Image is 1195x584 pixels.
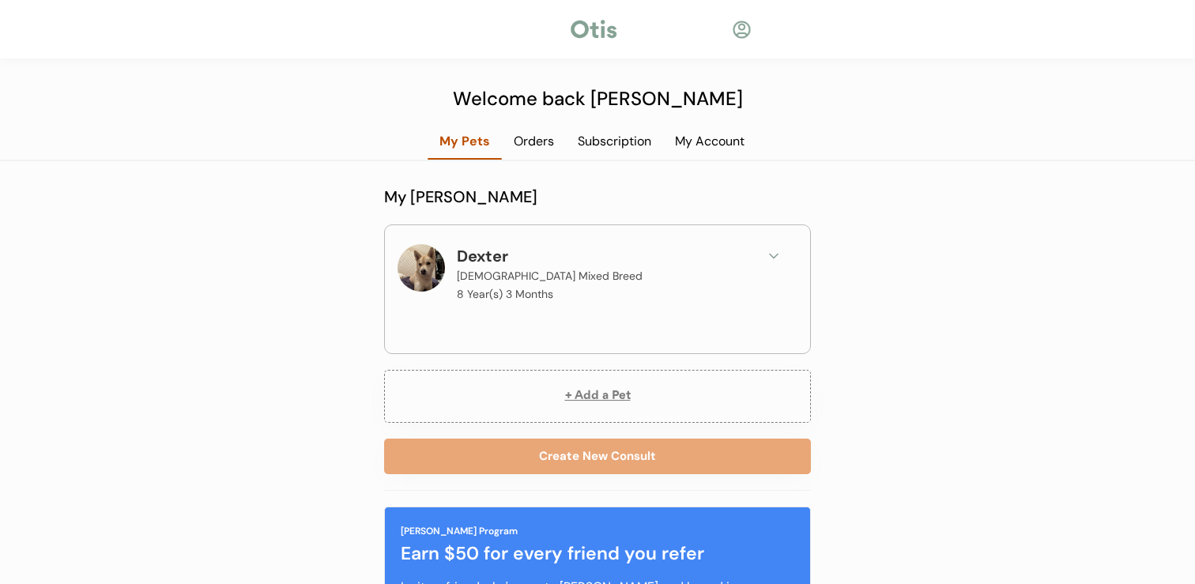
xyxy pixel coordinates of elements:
[443,85,752,113] div: Welcome back [PERSON_NAME]
[384,370,811,423] button: + Add a Pet
[566,133,663,150] div: Subscription
[384,439,811,474] button: Create New Consult
[401,540,794,567] div: Earn $50 for every friend you refer
[401,524,518,538] div: [PERSON_NAME] Program
[428,133,502,150] div: My Pets
[457,244,516,268] div: Dexter
[457,288,553,300] p: 8 Year(s) 3 Months
[663,133,756,150] div: My Account
[502,133,566,150] div: Orders
[457,268,643,284] div: [DEMOGRAPHIC_DATA] Mixed Breed
[384,185,811,209] div: My [PERSON_NAME]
